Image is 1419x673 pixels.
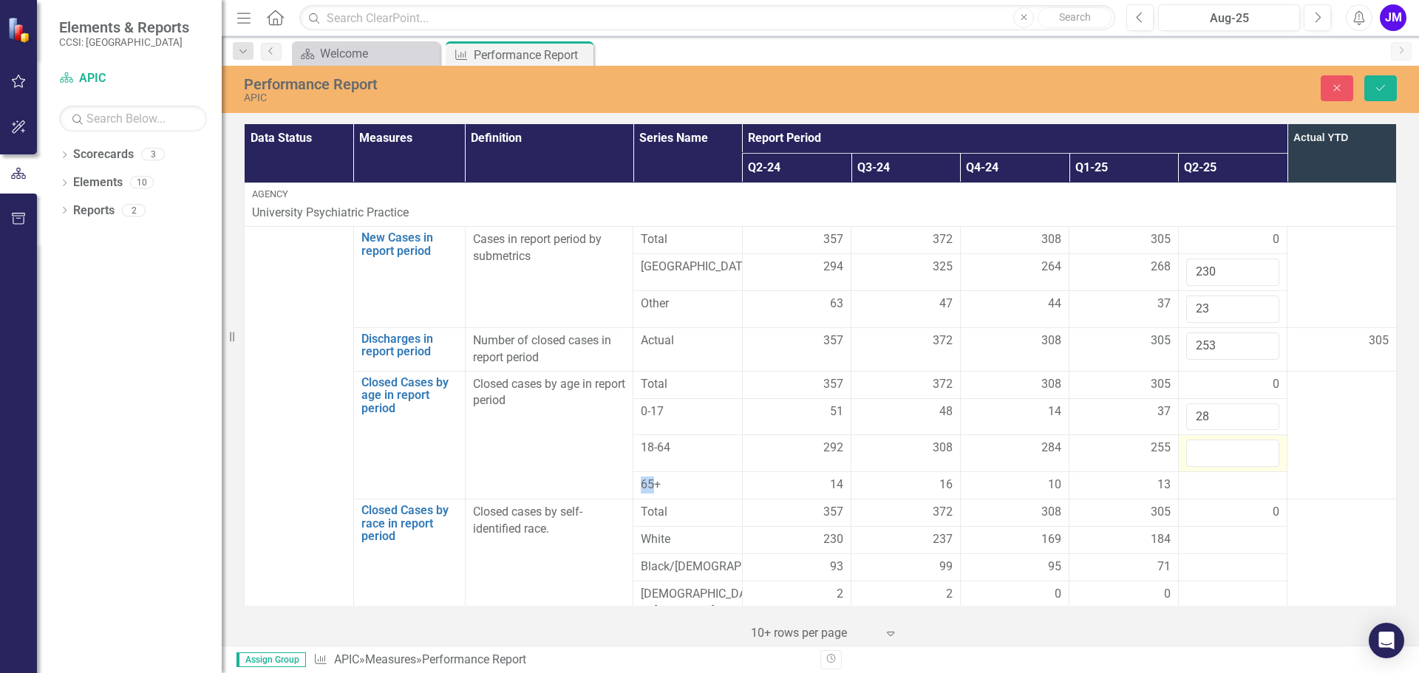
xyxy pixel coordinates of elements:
[837,586,843,603] span: 2
[252,188,1389,201] div: Agency
[73,174,123,191] a: Elements
[939,295,953,312] span: 47
[1151,440,1171,457] span: 255
[73,146,134,163] a: Scorecards
[7,17,33,43] img: ClearPoint Strategy
[1151,231,1171,248] span: 305
[641,376,735,393] span: Total
[1163,10,1295,27] div: Aug-25
[365,652,416,666] a: Measures
[1369,623,1404,658] div: Open Intercom Messenger
[641,440,735,457] span: 18-64
[474,46,590,64] div: Performance Report
[59,106,207,131] input: Search Below...
[933,531,953,548] span: 237
[141,148,165,161] div: 3
[823,332,843,349] span: 357
[1157,403,1171,420] span: 37
[830,295,843,312] span: 63
[933,504,953,521] span: 372
[823,231,843,248] span: 357
[422,652,526,666] div: Performance Report
[1157,476,1171,493] span: 13
[296,44,436,63] a: Welcome
[830,403,843,420] span: 51
[1048,403,1061,420] span: 14
[830,476,843,493] span: 14
[473,376,626,410] p: Closed cases by age in report period
[939,558,953,575] span: 99
[1273,376,1279,393] span: 0
[1273,231,1279,248] span: 0
[1041,504,1061,521] span: 308
[641,531,735,548] span: White
[122,204,146,216] div: 2
[1041,231,1061,248] span: 308
[1157,558,1171,575] span: 71
[1151,376,1171,393] span: 305
[933,440,953,457] span: 308
[361,231,457,257] a: New Cases in report period
[59,70,207,87] a: APIC
[320,44,436,63] div: Welcome
[334,652,359,666] a: APIC
[361,504,457,543] a: Closed Cases by race in report period
[1151,531,1171,548] span: 184
[1151,332,1171,349] span: 305
[1157,295,1171,312] span: 37
[641,295,735,312] span: Other
[244,92,891,103] div: APIC
[236,652,306,667] span: Assign Group
[1048,558,1061,575] span: 95
[830,558,843,575] span: 93
[946,586,953,603] span: 2
[1380,4,1406,31] button: JM
[1151,259,1171,276] span: 268
[1059,11,1091,23] span: Search
[130,177,154,189] div: 10
[641,586,735,637] span: [DEMOGRAPHIC_DATA] or [US_STATE][DEMOGRAPHIC_DATA]
[244,76,891,92] div: Performance Report
[823,531,843,548] span: 230
[823,504,843,521] span: 357
[933,376,953,393] span: 372
[361,376,457,415] a: Closed Cases by age in report period
[641,403,735,420] span: 0-17
[73,202,115,219] a: Reports
[313,652,809,669] div: » »
[1369,333,1389,347] span: 305
[1151,504,1171,521] span: 305
[1041,440,1061,457] span: 284
[641,259,735,276] span: [GEOGRAPHIC_DATA]
[823,259,843,276] span: 294
[933,332,953,349] span: 372
[1164,586,1171,603] span: 0
[473,504,626,538] p: Closed cases by self-identified race.
[59,36,189,48] small: CCSI: [GEOGRAPHIC_DATA]
[473,231,626,265] p: Cases in report period by submetrics
[641,476,735,493] span: 65+
[473,332,626,366] p: Number of closed cases in report period
[1158,4,1300,31] button: Aug-25
[641,332,735,349] span: Actual
[1041,531,1061,548] span: 169
[823,376,843,393] span: 357
[1041,259,1061,276] span: 264
[939,403,953,420] span: 48
[933,231,953,248] span: 372
[1041,332,1061,349] span: 308
[939,476,953,493] span: 16
[59,18,189,36] span: Elements & Reports
[933,259,953,276] span: 325
[299,5,1115,31] input: Search ClearPoint...
[641,558,735,575] span: Black/[DEMOGRAPHIC_DATA]
[641,504,735,521] span: Total
[1055,586,1061,603] span: 0
[1048,295,1061,312] span: 44
[252,205,1389,222] p: University Psychiatric Practice
[823,440,843,457] span: 292
[1041,376,1061,393] span: 308
[641,231,735,248] span: Total
[361,332,457,358] a: Discharges in report period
